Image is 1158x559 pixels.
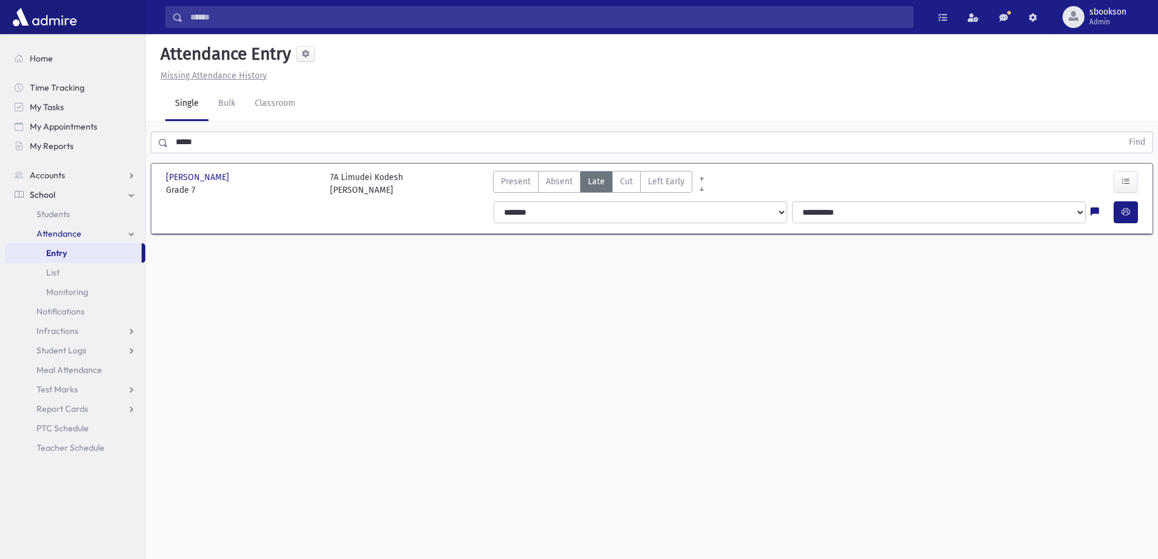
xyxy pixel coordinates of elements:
[1122,132,1153,153] button: Find
[165,87,209,121] a: Single
[5,282,145,302] a: Monitoring
[30,141,74,151] span: My Reports
[36,423,89,434] span: PTC Schedule
[493,171,692,196] div: AttTypes
[36,306,84,317] span: Notifications
[245,87,305,121] a: Classroom
[1089,7,1126,17] span: sbookson
[36,325,78,336] span: Infractions
[330,171,403,196] div: 7A Limudei Kodesh [PERSON_NAME]
[5,136,145,156] a: My Reports
[5,97,145,117] a: My Tasks
[156,71,267,81] a: Missing Attendance History
[5,49,145,68] a: Home
[30,53,53,64] span: Home
[30,121,97,132] span: My Appointments
[36,403,88,414] span: Report Cards
[5,224,145,243] a: Attendance
[5,380,145,399] a: Test Marks
[30,102,64,113] span: My Tasks
[46,267,60,278] span: List
[5,341,145,360] a: Student Logs
[36,228,81,239] span: Attendance
[620,175,633,188] span: Cut
[648,175,684,188] span: Left Early
[501,175,531,188] span: Present
[1089,17,1126,27] span: Admin
[5,418,145,438] a: PTC Schedule
[5,117,145,136] a: My Appointments
[36,442,105,453] span: Teacher Schedule
[160,71,267,81] u: Missing Attendance History
[30,170,65,181] span: Accounts
[5,263,145,282] a: List
[5,165,145,185] a: Accounts
[10,5,80,29] img: AdmirePro
[36,384,78,395] span: Test Marks
[166,171,232,184] span: [PERSON_NAME]
[5,360,145,380] a: Meal Attendance
[209,87,245,121] a: Bulk
[546,175,573,188] span: Absent
[588,175,605,188] span: Late
[5,438,145,457] a: Teacher Schedule
[183,6,913,28] input: Search
[5,78,145,97] a: Time Tracking
[36,345,86,356] span: Student Logs
[36,364,102,375] span: Meal Attendance
[46,286,88,297] span: Monitoring
[5,243,142,263] a: Entry
[156,44,291,64] h5: Attendance Entry
[166,184,318,196] span: Grade 7
[36,209,70,220] span: Students
[5,302,145,321] a: Notifications
[46,248,67,259] span: Entry
[30,189,55,200] span: School
[30,82,84,93] span: Time Tracking
[5,185,145,204] a: School
[5,204,145,224] a: Students
[5,321,145,341] a: Infractions
[5,399,145,418] a: Report Cards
